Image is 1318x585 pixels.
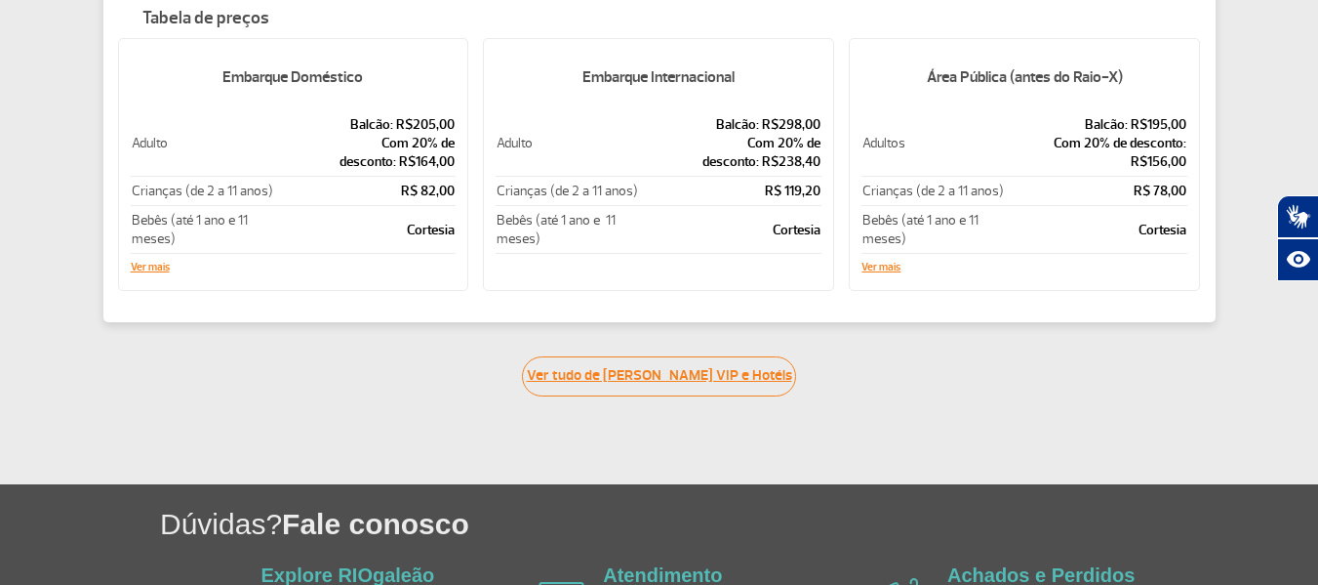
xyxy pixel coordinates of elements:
h1: Dúvidas? [160,504,1318,544]
h5: Embarque Doméstico [131,52,457,103]
p: Com 20% de desconto: R$238,40 [642,134,820,171]
h4: Tabela de preços [118,9,1201,28]
p: Adulto [497,134,639,152]
p: Bebês (até 1 ano e 11 meses) [132,211,275,248]
p: Com 20% de desconto: R$156,00 [1010,134,1186,171]
p: Balcão: R$195,00 [1010,115,1186,134]
p: Bebês (até 1 ano e 11 meses) [497,211,639,248]
p: Adultos [862,134,1008,152]
p: Cortesia [1010,221,1186,239]
p: Crianças (de 2 a 11 anos) [132,182,275,200]
p: Com 20% de desconto: R$164,00 [277,134,456,171]
p: Balcão: R$298,00 [642,115,820,134]
button: Ver mais [861,262,900,273]
p: R$ 119,20 [642,182,820,200]
p: Bebês (até 1 ano e 11 meses) [862,211,1008,248]
p: Adulto [132,134,275,152]
button: Ver mais [131,262,170,273]
div: Plugin de acessibilidade da Hand Talk. [1277,195,1318,281]
p: Crianças (de 2 a 11 anos) [862,182,1008,200]
button: Abrir recursos assistivos. [1277,238,1318,281]
button: Abrir tradutor de língua de sinais. [1277,195,1318,238]
p: Cortesia [642,221,820,239]
h5: Área Pública (antes do Raio-X) [861,52,1187,103]
h5: Embarque Internacional [496,52,821,103]
span: Fale conosco [282,508,469,540]
p: Balcão: R$205,00 [277,115,456,134]
a: Ver tudo de [PERSON_NAME] VIP e Hotéis [522,356,796,397]
p: Crianças (de 2 a 11 anos) [497,182,639,200]
p: R$ 82,00 [277,182,456,200]
p: R$ 78,00 [1010,182,1186,200]
p: Cortesia [277,221,456,239]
